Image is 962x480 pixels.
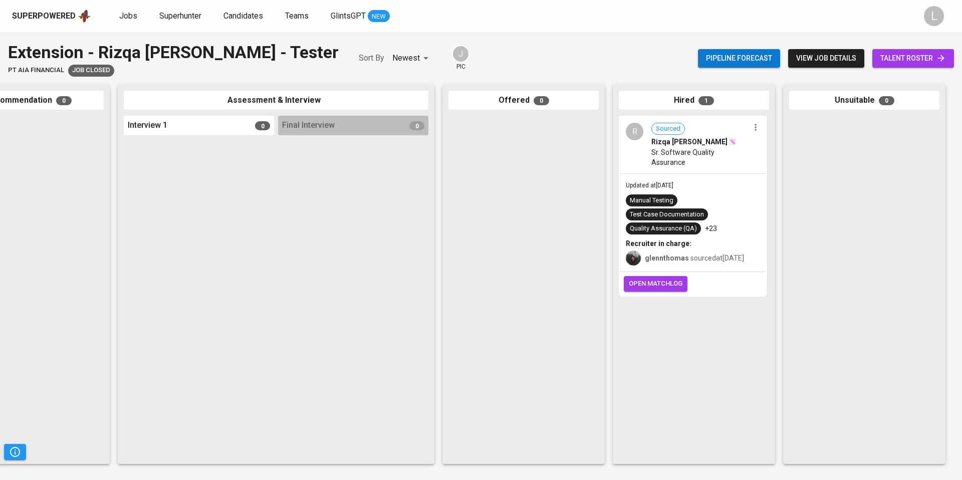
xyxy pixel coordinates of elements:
span: Interview 1 [128,120,167,131]
b: Recruiter in charge: [626,239,691,248]
span: Job Closed [68,66,114,75]
span: Rizqa [PERSON_NAME] [651,137,728,147]
span: Sr. Software Quality Assurance [651,147,749,167]
div: Test Case Documentation [630,210,704,219]
button: Pipeline Triggers [4,444,26,460]
span: Teams [285,11,309,21]
button: Pipeline forecast [698,49,780,68]
p: +23 [705,223,717,233]
a: Candidates [223,10,265,23]
p: Sort By [359,52,384,64]
span: Final Interview [282,120,335,131]
div: Hired [619,91,769,110]
div: Superpowered [12,11,76,22]
span: PT AIA FINANCIAL [8,66,64,75]
span: Candidates [223,11,263,21]
a: Jobs [119,10,139,23]
img: magic_wand.svg [729,138,737,146]
img: glenn@glints.com [626,251,641,266]
div: R [626,123,643,140]
b: glennthomas [645,254,689,262]
span: Jobs [119,11,137,21]
span: sourced at [DATE] [645,254,744,262]
span: 0 [534,96,549,105]
span: open matchlog [629,278,682,290]
span: view job details [796,52,856,65]
a: Superpoweredapp logo [12,9,91,24]
span: 0 [56,96,72,105]
div: Manual Testing [630,196,673,205]
span: Superhunter [159,11,201,21]
span: 0 [255,121,270,130]
div: Newest [392,49,432,68]
span: Updated at [DATE] [626,182,673,189]
a: Superhunter [159,10,203,23]
div: pic [452,45,469,71]
span: 0 [409,121,424,130]
button: view job details [788,49,864,68]
div: Offered [448,91,599,110]
div: Extension - Rizqa [PERSON_NAME] - Tester [8,40,339,65]
span: GlintsGPT [331,11,366,21]
span: NEW [368,12,390,22]
a: talent roster [872,49,954,68]
span: talent roster [880,52,946,65]
div: Job already placed by Glints [68,65,114,77]
div: Assessment & Interview [124,91,428,110]
button: open matchlog [624,276,687,292]
div: Quality Assurance (QA) [630,224,697,233]
span: 0 [879,96,894,105]
span: Pipeline forecast [706,52,772,65]
div: L [924,6,944,26]
img: app logo [78,9,91,24]
a: Teams [285,10,311,23]
span: Sourced [652,124,684,134]
div: J [452,45,469,63]
a: GlintsGPT NEW [331,10,390,23]
p: Newest [392,52,420,64]
div: Unsuitable [789,91,939,110]
span: 1 [698,96,714,105]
